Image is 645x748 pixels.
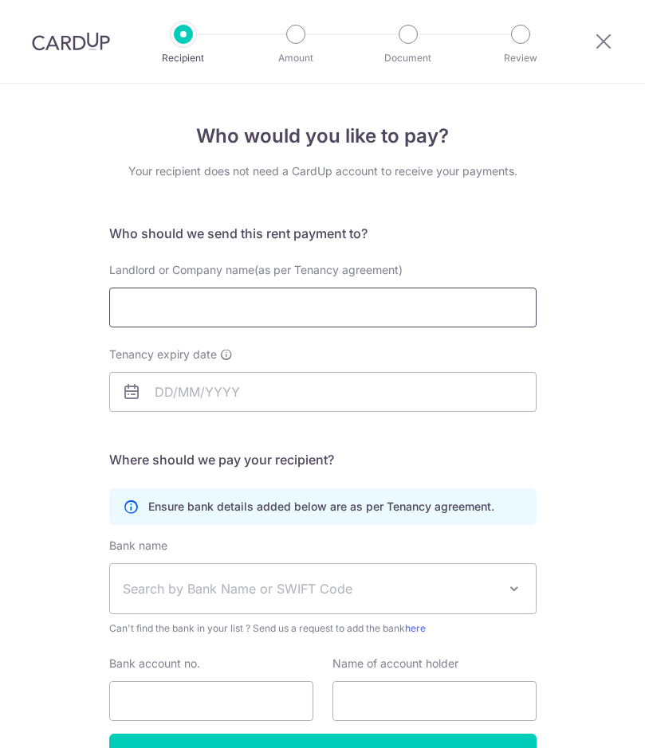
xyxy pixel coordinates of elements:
span: Help [36,11,69,25]
img: CardUp [32,32,110,51]
p: Recipient [139,50,228,66]
p: Amount [251,50,340,66]
h5: Who should we send this rent payment to? [109,224,537,243]
span: Landlord or Company name(as per Tenancy agreement) [109,263,403,276]
span: Can't find the bank in your list ? Send us a request to add the bank [109,621,537,636]
label: Name of account holder [332,656,458,672]
label: Bank name [109,538,167,554]
label: Bank account no. [109,656,200,672]
a: here [405,622,426,634]
input: DD/MM/YYYY [109,372,537,412]
p: Review [476,50,565,66]
p: Ensure bank details added below are as per Tenancy agreement. [148,499,494,515]
span: Tenancy expiry date [109,347,217,362]
h5: Where should we pay your recipient? [109,450,537,469]
span: Search by Bank Name or SWIFT Code [123,579,498,598]
h4: Who would you like to pay? [109,122,537,151]
p: Document [364,50,453,66]
div: Your recipient does not need a CardUp account to receive your payments. [109,163,537,179]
